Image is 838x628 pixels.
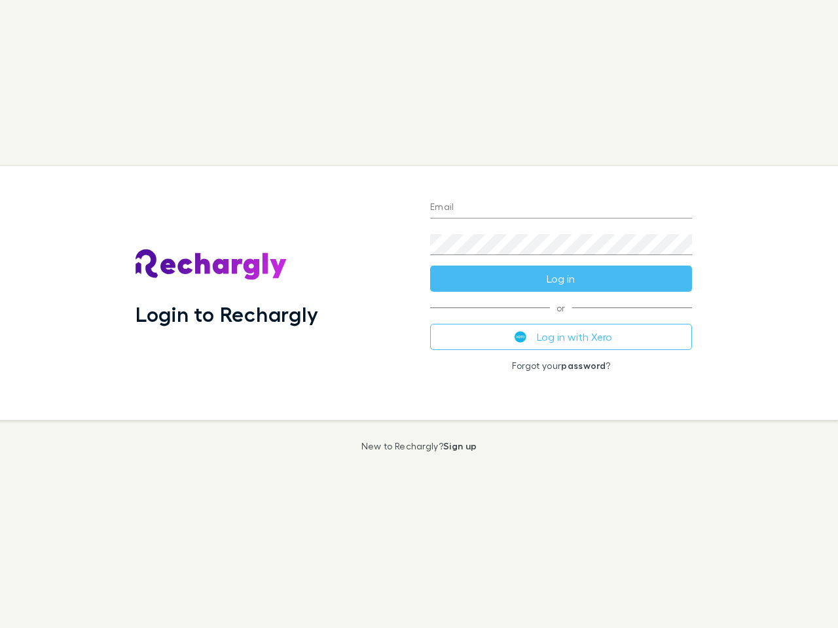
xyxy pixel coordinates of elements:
a: password [561,360,606,371]
h1: Login to Rechargly [136,302,318,326]
button: Log in with Xero [430,324,692,350]
p: New to Rechargly? [361,441,477,451]
p: Forgot your ? [430,360,692,371]
img: Rechargly's Logo [136,249,287,281]
img: Xero's logo [515,331,526,343]
button: Log in [430,266,692,292]
a: Sign up [443,440,477,451]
